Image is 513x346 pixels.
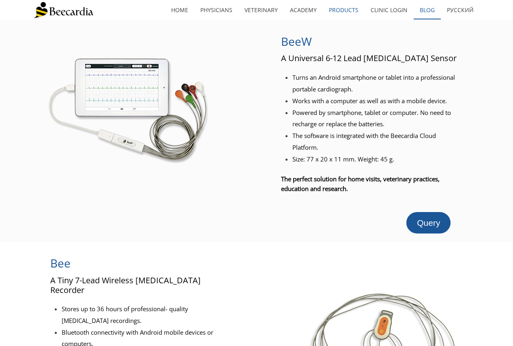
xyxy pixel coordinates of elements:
[50,255,71,271] span: Bee
[50,275,201,295] span: A Tiny 7-Lead Wireless [MEDICAL_DATA] Recorder
[292,108,451,128] span: Powered by smartphone, tablet or computer. No need to recharge or replace the batteries.
[417,218,440,227] span: Query
[406,212,451,233] a: Query
[281,175,440,193] span: The perfect solution for home visits, veterinary practices, education and research.
[441,1,480,19] a: Русский
[34,2,93,18] img: Beecardia
[414,1,441,19] a: Blog
[365,1,414,19] a: Clinic Login
[194,1,238,19] a: Physicians
[62,305,188,325] span: Stores up to 36 hours of professional- quality [MEDICAL_DATA] recordings.
[292,97,447,105] span: Works with a computer as well as with a mobile device.
[281,34,312,49] span: BeeW
[323,1,365,19] a: Products
[292,155,394,163] span: Size: 77 x 20 x 11 mm. Weight: 45 g.
[292,73,455,93] span: Turns an Android smartphone or tablet into a professional portable cardiograph.
[238,1,284,19] a: Veterinary
[292,132,436,151] span: The software is integrated with the Beecardia Cloud Platform.
[281,53,457,64] span: A Universal 6-12 Lead [MEDICAL_DATA] Sensor
[165,1,194,19] a: home
[284,1,323,19] a: Academy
